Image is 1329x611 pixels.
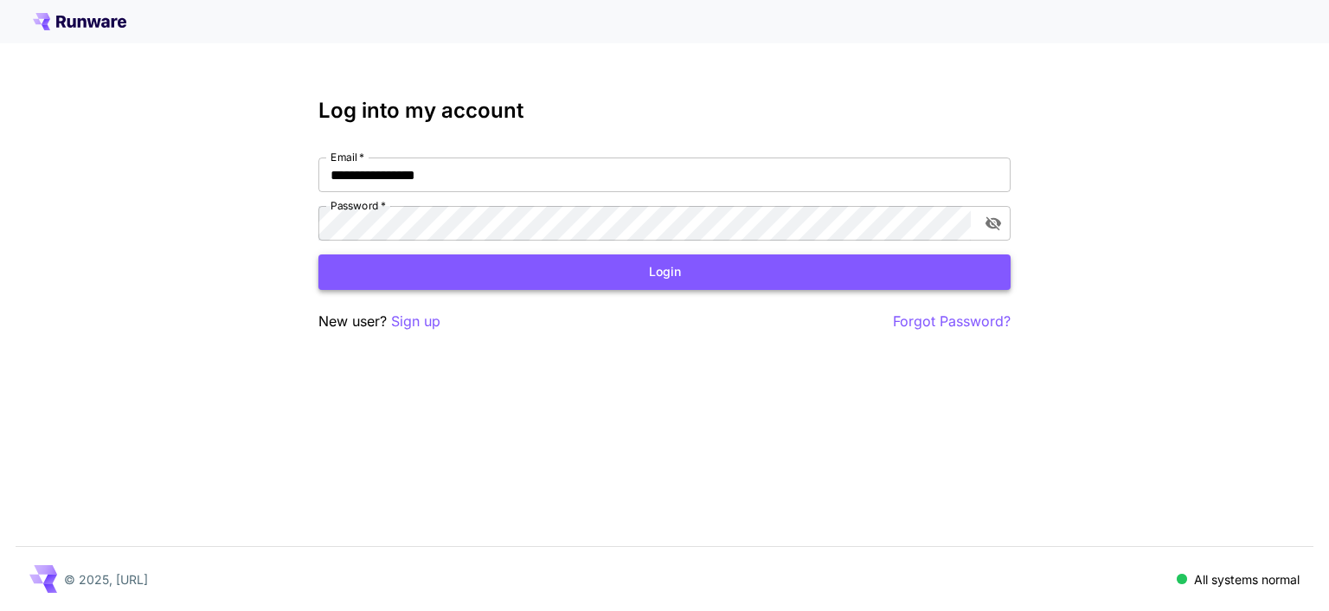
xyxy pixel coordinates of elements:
[318,254,1011,290] button: Login
[331,150,364,164] label: Email
[318,311,440,332] p: New user?
[1194,570,1300,588] p: All systems normal
[64,570,148,588] p: © 2025, [URL]
[318,99,1011,123] h3: Log into my account
[893,311,1011,332] button: Forgot Password?
[391,311,440,332] button: Sign up
[331,198,386,213] label: Password
[978,208,1009,239] button: toggle password visibility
